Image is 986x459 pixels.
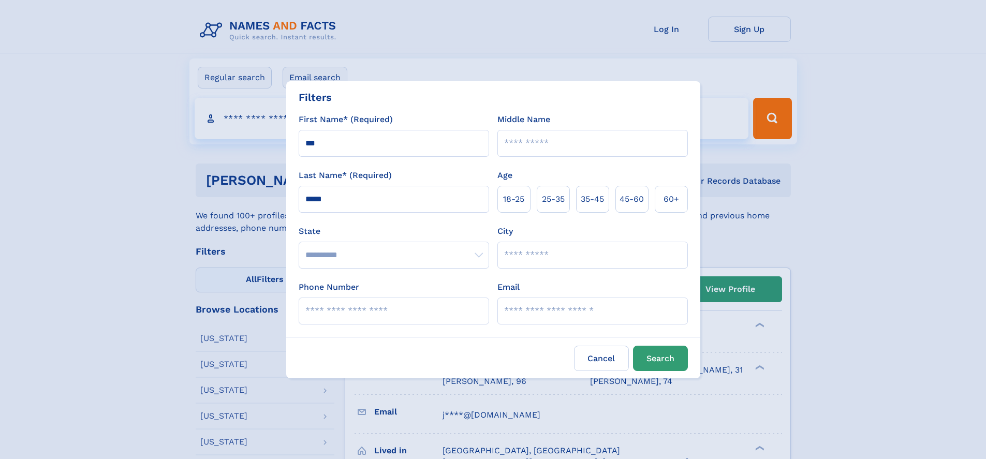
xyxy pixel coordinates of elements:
[633,346,688,371] button: Search
[497,281,520,293] label: Email
[620,193,644,205] span: 45‑60
[497,113,550,126] label: Middle Name
[503,193,524,205] span: 18‑25
[497,225,513,238] label: City
[299,169,392,182] label: Last Name* (Required)
[299,225,489,238] label: State
[542,193,565,205] span: 25‑35
[497,169,512,182] label: Age
[581,193,604,205] span: 35‑45
[299,113,393,126] label: First Name* (Required)
[299,90,332,105] div: Filters
[664,193,679,205] span: 60+
[299,281,359,293] label: Phone Number
[574,346,629,371] label: Cancel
